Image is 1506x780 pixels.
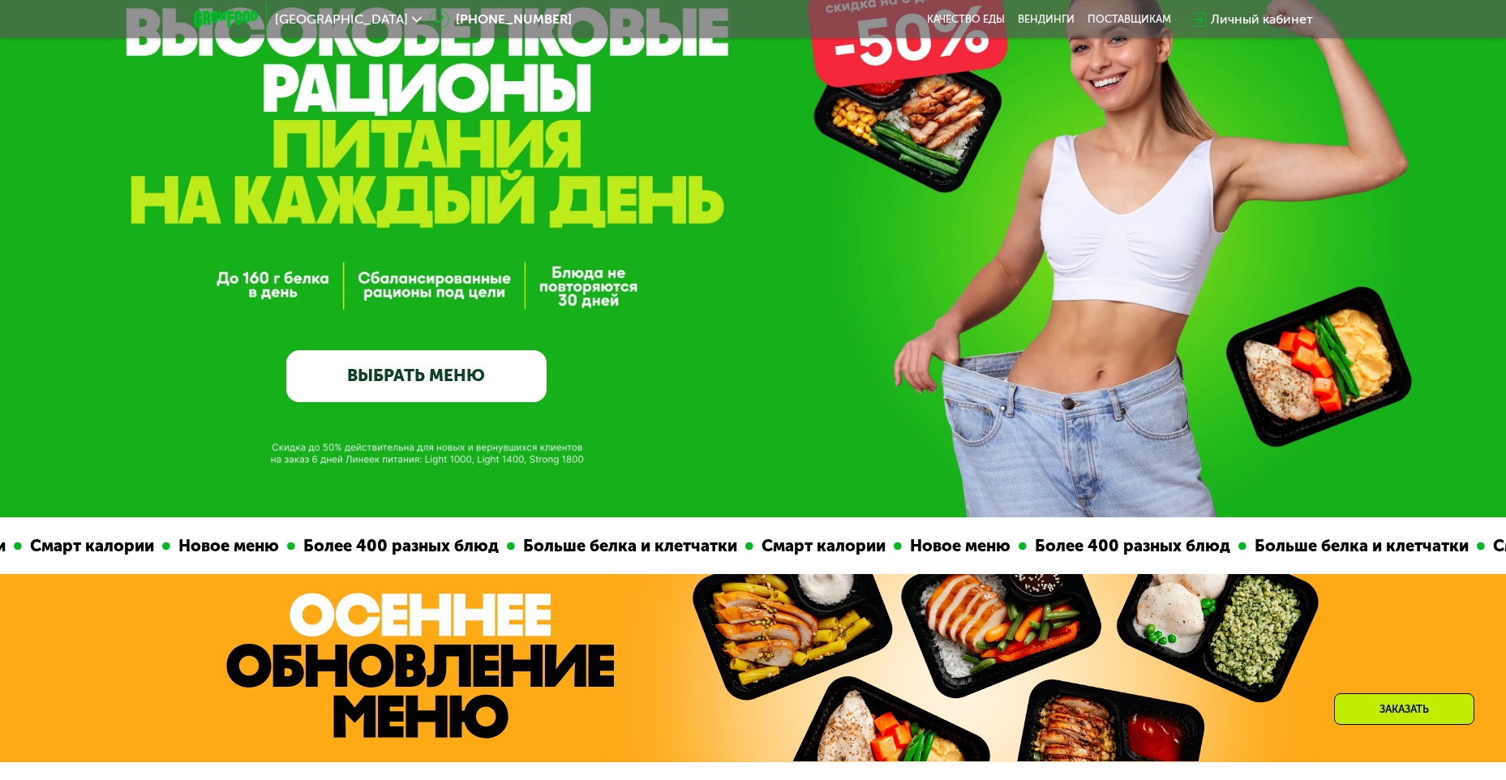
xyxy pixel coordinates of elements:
[1088,13,1171,26] div: поставщикам
[1018,13,1075,26] a: Вендинги
[500,534,730,559] div: Больше белка и клетчатки
[155,534,272,559] div: Новое меню
[275,13,408,26] span: [GEOGRAPHIC_DATA]
[1334,693,1474,725] div: Заказать
[738,534,878,559] div: Смарт калории
[430,10,572,29] a: [PHONE_NUMBER]
[1211,10,1313,29] div: Личный кабинет
[927,13,1005,26] a: Качество еды
[1231,534,1461,559] div: Больше белка и клетчатки
[1011,534,1223,559] div: Более 400 разных блюд
[280,534,491,559] div: Более 400 разных блюд
[286,350,547,402] a: ВЫБРАТЬ МЕНЮ
[886,534,1003,559] div: Новое меню
[6,534,147,559] div: Смарт калории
